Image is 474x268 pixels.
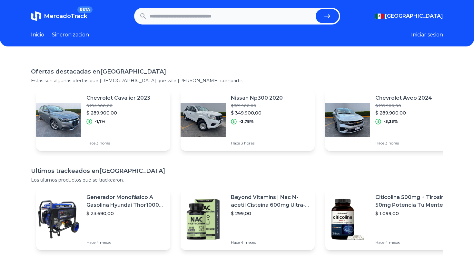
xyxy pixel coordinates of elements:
h1: Ultimos trackeados en [GEOGRAPHIC_DATA] [31,166,443,175]
button: Iniciar sesion [411,31,443,39]
img: Featured image [181,197,226,242]
p: Generador Monofásico A Gasolina Hyundai Thor10000 P 11.5 Kw [86,194,165,209]
p: Hace 3 horas [86,141,150,146]
img: Featured image [325,97,370,143]
p: $ 299,00 [231,210,310,217]
p: Beyond Vitamins | Nac N-acetil Cisteína 600mg Ultra-premium Con Inulina De Agave (prebiótico Natu... [231,194,310,209]
p: $ 23.690,00 [86,210,165,217]
img: MercadoTrack [31,11,41,21]
span: [GEOGRAPHIC_DATA] [385,12,443,20]
button: [GEOGRAPHIC_DATA] [375,12,443,20]
p: $ 289.900,00 [86,110,150,116]
a: Featured imageChevrolet Aveo 2024$ 299.900,00$ 289.900,00-3,33%Hace 3 horas [325,89,459,151]
p: Hace 4 meses [375,240,454,245]
a: Sincronizacion [52,31,89,39]
p: Citicolina 500mg + Tirosina 50mg Potencia Tu Mente (120caps) Sabor Sin Sabor [375,194,454,209]
img: Featured image [36,197,81,242]
p: Nissan Np300 2020 [231,94,283,102]
img: Featured image [325,197,370,242]
p: Hace 4 meses [231,240,310,245]
img: Featured image [181,97,226,143]
p: Hace 3 horas [231,141,283,146]
span: MercadoTrack [44,13,87,20]
a: MercadoTrackBETA [31,11,87,21]
p: Hace 3 horas [375,141,432,146]
p: $ 294.900,00 [86,103,150,108]
p: Estas son algunas ofertas que [DEMOGRAPHIC_DATA] que vale [PERSON_NAME] compartir. [31,77,443,84]
a: Inicio [31,31,44,39]
a: Featured imageChevrolet Cavalier 2023$ 294.900,00$ 289.900,00-1,7%Hace 3 horas [36,89,170,151]
span: BETA [77,6,93,13]
p: $ 299.900,00 [375,103,432,108]
p: Hace 4 meses [86,240,165,245]
p: Chevrolet Cavalier 2023 [86,94,150,102]
p: -2,78% [239,119,254,124]
p: $ 1.099,00 [375,210,454,217]
p: -1,7% [95,119,105,124]
p: Los ultimos productos que se trackearon. [31,177,443,183]
p: Chevrolet Aveo 2024 [375,94,432,102]
img: Featured image [36,97,81,143]
p: $ 359.900,00 [231,103,283,108]
a: Featured imageBeyond Vitamins | Nac N-acetil Cisteína 600mg Ultra-premium Con Inulina De Agave (p... [181,188,315,250]
a: Featured imageCiticolina 500mg + Tirosina 50mg Potencia Tu Mente (120caps) Sabor Sin Sabor$ 1.099... [325,188,459,250]
p: -3,33% [384,119,398,124]
a: Featured imageNissan Np300 2020$ 359.900,00$ 349.900,00-2,78%Hace 3 horas [181,89,315,151]
img: Mexico [375,14,384,19]
p: $ 289.900,00 [375,110,432,116]
h1: Ofertas destacadas en [GEOGRAPHIC_DATA] [31,67,443,76]
p: $ 349.900,00 [231,110,283,116]
a: Featured imageGenerador Monofásico A Gasolina Hyundai Thor10000 P 11.5 Kw$ 23.690,00Hace 4 meses [36,188,170,250]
